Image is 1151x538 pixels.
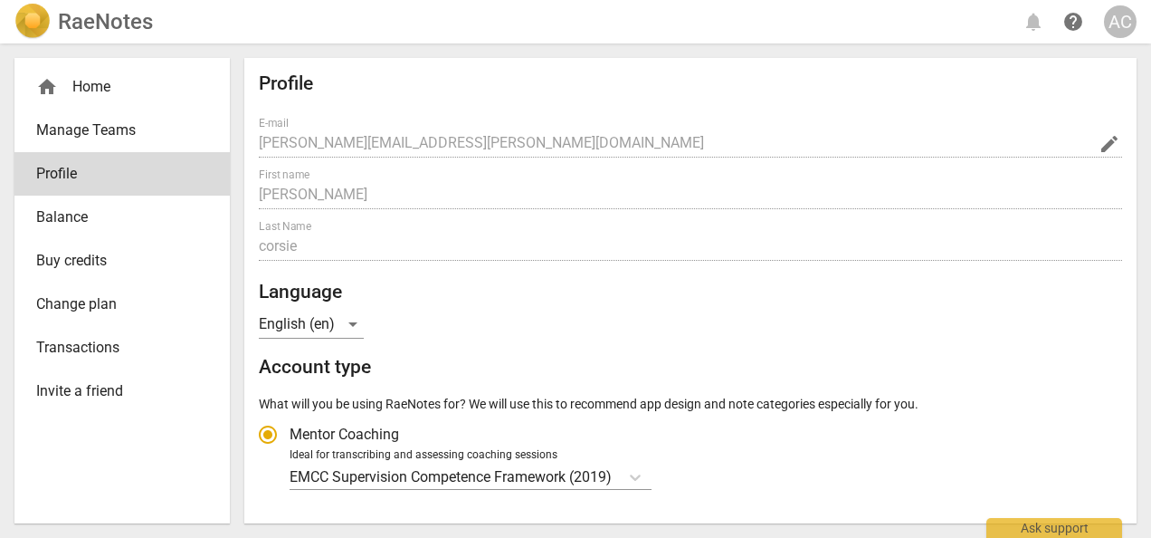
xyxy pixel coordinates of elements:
[290,447,1117,464] div: Ideal for transcribing and assessing coaching sessions
[14,239,230,283] a: Buy credits
[36,76,58,98] span: home
[36,250,194,272] span: Buy credits
[36,163,194,185] span: Profile
[14,152,230,196] a: Profile
[259,118,289,129] label: E-mail
[36,337,194,359] span: Transactions
[259,72,1122,95] h2: Profile
[1062,11,1084,33] span: help
[14,4,153,40] a: LogoRaeNotes
[290,424,399,445] span: Mentor Coaching
[259,221,311,232] label: Last Name
[1099,133,1120,155] span: edit
[1057,5,1089,38] a: Help
[36,120,194,141] span: Manage Teams
[14,283,230,326] a: Change plan
[14,65,230,109] div: Home
[14,196,230,239] a: Balance
[14,109,230,152] a: Manage Teams
[36,293,194,315] span: Change plan
[259,281,1122,303] h2: Language
[259,169,309,180] label: First name
[290,466,612,487] p: EMCC Supervision Competence Framework (2019)
[259,413,1122,490] div: Account type
[36,380,194,402] span: Invite a friend
[14,326,230,370] a: Transactions
[1097,131,1122,157] button: Change Email
[1104,5,1137,38] button: AC
[259,395,1122,414] p: What will you be using RaeNotes for? We will use this to recommend app design and note categories...
[259,310,364,339] div: English (en)
[259,356,1122,379] h2: Account type
[58,9,153,34] h2: RaeNotes
[36,207,194,228] span: Balance
[36,76,194,98] div: Home
[14,370,230,413] a: Invite a friend
[14,4,51,40] img: Logo
[614,468,617,485] input: Ideal for transcribing and assessing coaching sessionsEMCC Supervision Competence Framework (2019)
[986,518,1122,538] div: Ask support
